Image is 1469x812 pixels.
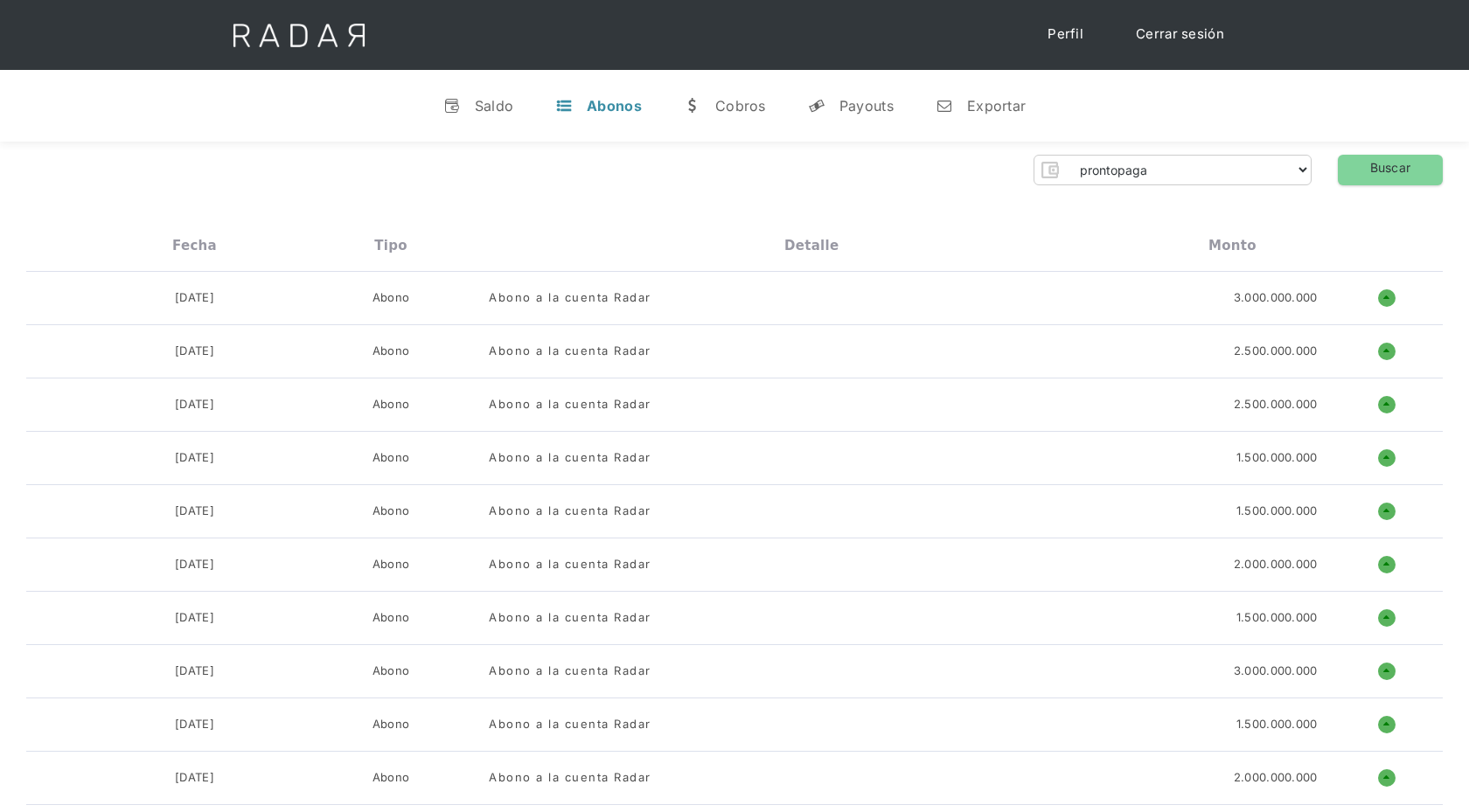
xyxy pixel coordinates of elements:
div: [DATE] [175,769,214,787]
div: Abono [372,556,410,573]
h1: o [1378,609,1396,627]
h1: o [1378,343,1396,360]
div: Abono a la cuenta Radar [489,449,651,467]
div: Abono [372,609,410,627]
div: Abono a la cuenta Radar [489,556,651,573]
div: [DATE] [175,663,214,680]
div: 1.500.000.000 [1236,503,1318,520]
div: 2.000.000.000 [1234,556,1318,573]
div: Cobros [715,97,766,115]
div: Abono a la cuenta Radar [489,716,651,733]
div: 2.000.000.000 [1234,769,1318,787]
a: Buscar [1338,155,1443,185]
div: Abono [372,769,410,787]
div: Abono a la cuenta Radar [489,769,651,787]
div: [DATE] [175,609,214,627]
div: y [808,97,825,115]
div: 3.000.000.000 [1234,663,1318,680]
h1: o [1378,556,1396,573]
h1: o [1378,503,1396,520]
h1: o [1378,289,1396,307]
a: Perfil [1030,17,1101,52]
div: Saldo [475,97,514,115]
div: Abonos [587,97,642,115]
div: [DATE] [175,343,214,360]
div: 1.500.000.000 [1236,716,1318,733]
h1: o [1378,769,1396,787]
div: Abono [372,343,410,360]
div: Tipo [374,238,407,253]
div: Abono a la cuenta Radar [489,503,651,520]
div: Abono [372,503,410,520]
div: Abono a la cuenta Radar [489,343,651,360]
div: Exportar [967,97,1026,115]
div: v [443,97,461,115]
div: Fecha [172,238,217,253]
div: 1.500.000.000 [1236,609,1318,627]
div: Monto [1208,238,1257,253]
a: Cerrar sesión [1118,17,1242,52]
div: w [684,97,701,115]
div: Detalle [784,238,839,253]
div: n [936,97,953,115]
div: Abono [372,449,410,467]
div: [DATE] [175,716,214,733]
h1: o [1378,449,1396,467]
div: [DATE] [175,449,214,467]
div: Abono [372,396,410,413]
div: [DATE] [175,556,214,573]
div: [DATE] [175,503,214,520]
div: t [555,97,573,115]
div: Payouts [839,97,894,115]
div: [DATE] [175,289,214,307]
div: Abono [372,289,410,307]
h1: o [1378,396,1396,413]
div: 1.500.000.000 [1236,449,1318,467]
h1: o [1378,663,1396,680]
div: Abono [372,663,410,680]
div: Abono a la cuenta Radar [489,663,651,680]
div: 2.500.000.000 [1234,343,1318,360]
form: Form [1034,155,1312,185]
h1: o [1378,716,1396,733]
div: 2.500.000.000 [1234,396,1318,413]
div: Abono a la cuenta Radar [489,396,651,413]
div: Abono a la cuenta Radar [489,289,651,307]
div: Abono a la cuenta Radar [489,609,651,627]
div: [DATE] [175,396,214,413]
div: Abono [372,716,410,733]
div: 3.000.000.000 [1234,289,1318,307]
